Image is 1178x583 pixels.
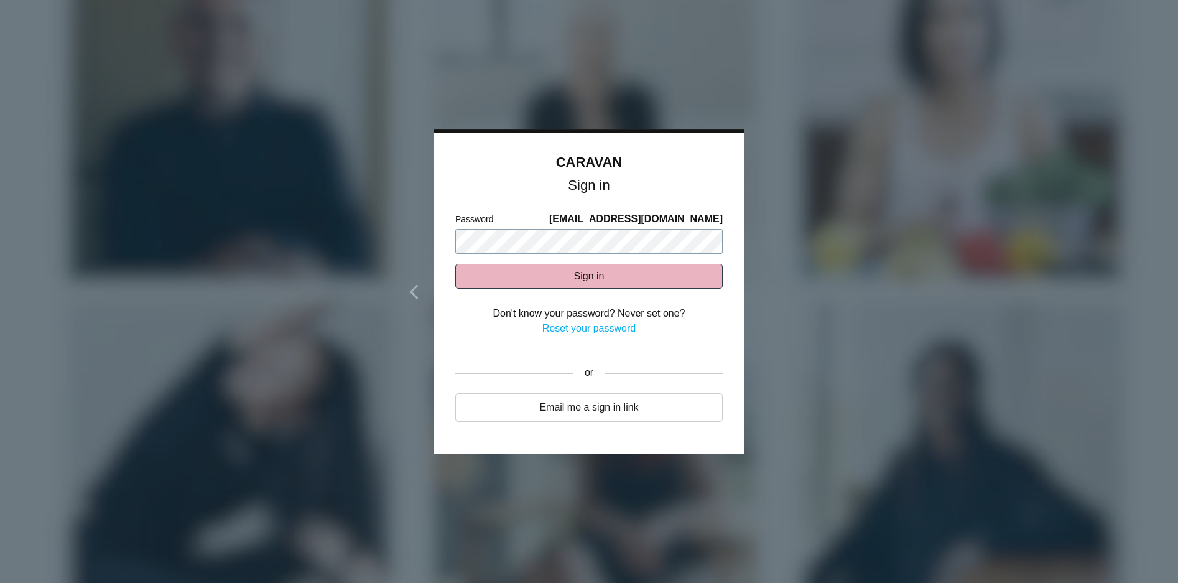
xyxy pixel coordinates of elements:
[556,154,623,170] a: CARAVAN
[455,306,723,321] div: Don't know your password? Never set one?
[455,180,723,191] h1: Sign in
[573,358,605,389] div: or
[542,323,636,333] a: Reset your password
[549,212,723,226] span: [EMAIL_ADDRESS][DOMAIN_NAME]
[455,393,723,422] a: Email me a sign in link
[455,264,723,289] button: Sign in
[455,213,493,226] label: Password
